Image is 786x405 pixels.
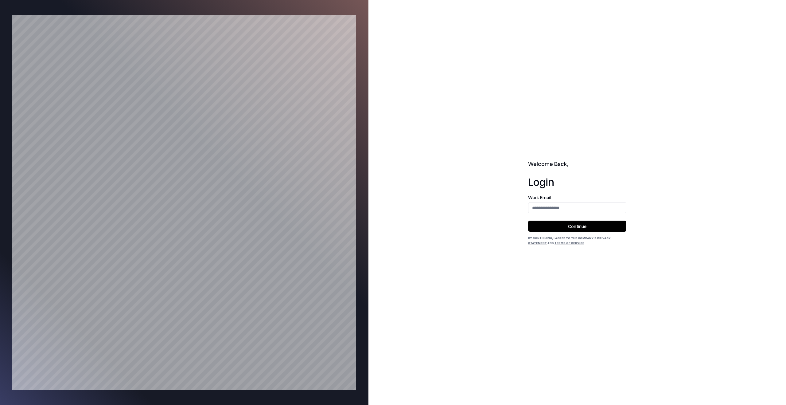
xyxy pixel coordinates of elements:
[554,241,584,245] a: Terms of Service
[528,235,626,245] div: By continuing, I agree to the Company's and
[528,175,626,188] h1: Login
[528,160,626,168] h2: Welcome Back,
[528,195,626,200] label: Work Email
[528,221,626,232] button: Continue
